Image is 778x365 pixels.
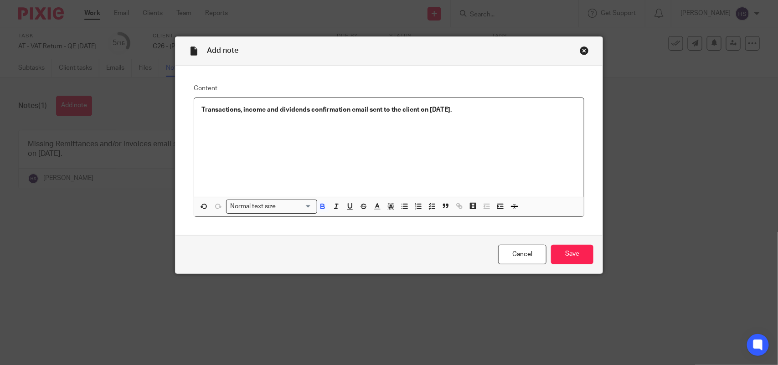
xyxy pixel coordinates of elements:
div: Close this dialog window [580,46,589,55]
input: Save [551,245,593,264]
span: Normal text size [228,202,278,211]
strong: Transactions, income and dividends confirmation email sent to the client on [DATE]. [201,107,452,113]
input: Search for option [279,202,312,211]
label: Content [194,84,584,93]
div: Search for option [226,200,317,214]
a: Cancel [498,245,546,264]
span: Add note [207,47,238,54]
